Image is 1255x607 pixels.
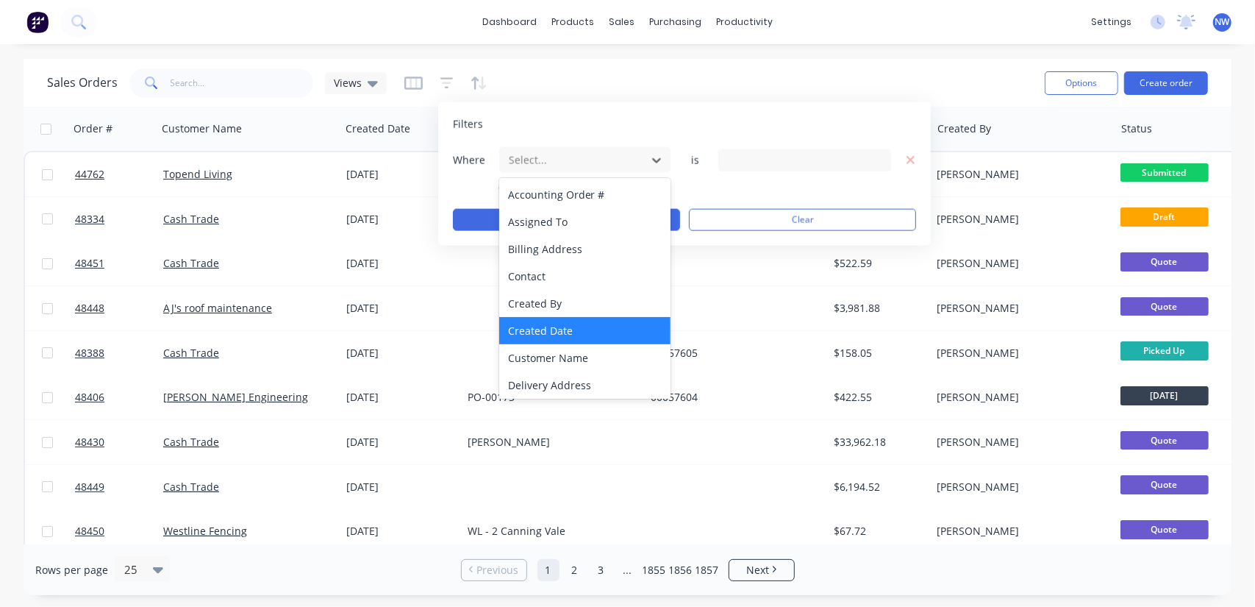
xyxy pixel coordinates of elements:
a: Topend Living [163,167,232,181]
a: Jump forward [617,559,639,581]
a: Cash Trade [163,480,219,494]
span: Quote [1120,297,1209,316]
div: Assigned To [499,208,671,235]
button: Apply [453,209,680,231]
div: [DATE] [346,167,456,182]
div: Order # [74,121,112,136]
div: $3,981.88 [834,301,920,316]
img: Factory [26,11,49,33]
div: WL - 2 Canning Vale [468,524,631,539]
div: $33,962.18 [834,435,920,450]
div: Contact [499,263,671,290]
span: [DATE] [1120,386,1209,405]
span: Quote [1120,475,1209,494]
input: Search... [171,68,314,98]
a: Cash Trade [163,346,219,360]
a: 48388 [75,331,163,375]
button: Clear [689,209,916,231]
a: 48448 [75,286,163,330]
div: Customer Name [499,344,671,372]
a: Page 1857 [696,559,718,581]
div: PO-00173 [468,390,631,405]
a: 48406 [75,375,163,419]
div: Status [1121,121,1152,136]
div: [PERSON_NAME] [937,301,1100,316]
div: $158.05 [834,346,920,361]
a: Page 1855 [643,559,665,581]
a: 48334 [75,197,163,241]
div: 00057605 [651,346,814,361]
a: Westline Fencing [163,524,247,538]
div: [DATE] [346,212,456,227]
div: Created Date [346,121,410,136]
div: $67.72 [834,524,920,539]
a: 44762 [75,152,163,196]
div: [PERSON_NAME] [937,346,1100,361]
div: $6,194.52 [834,480,920,494]
div: [PERSON_NAME] [937,390,1100,405]
ul: Pagination [455,559,801,581]
span: Draft [1120,207,1209,226]
span: Where [453,152,497,167]
a: Previous page [462,563,526,578]
span: NW [1215,15,1230,29]
div: productivity [709,11,780,33]
span: 48388 [75,346,104,361]
a: Cash Trade [163,212,219,226]
div: purchasing [642,11,709,33]
div: [PERSON_NAME] [468,435,631,450]
div: Customer Name [162,121,242,136]
div: [DATE] [346,346,456,361]
div: [DATE] [346,480,456,494]
div: Created By [937,121,991,136]
a: Next page [729,563,794,578]
div: $522.59 [834,256,920,271]
span: Quote [1120,252,1209,271]
div: Created Date [499,317,671,344]
span: 44762 [75,167,104,182]
div: products [544,11,601,33]
div: 00057604 [651,390,814,405]
div: [PERSON_NAME] [937,524,1100,539]
span: Quote [1120,520,1209,539]
a: Cash Trade [163,435,219,449]
a: 48451 [75,241,163,285]
h1: Sales Orders [47,76,118,90]
span: 48450 [75,524,104,539]
span: 48449 [75,480,104,494]
span: is [680,152,709,167]
a: AJ's roof maintenance [163,301,272,315]
div: sales [601,11,642,33]
div: [DATE] [346,256,456,271]
span: Picked Up [1120,341,1209,360]
span: 48430 [75,435,104,450]
div: [DATE] [346,435,456,450]
span: 48451 [75,256,104,271]
span: 48406 [75,390,104,405]
a: Page 3 [590,559,612,581]
button: Create order [1124,71,1208,95]
div: Billing Address [499,235,671,263]
span: Rows per page [35,563,108,578]
a: 48430 [75,420,163,464]
div: [DATE] [346,524,456,539]
a: Page 2 [564,559,586,581]
a: 48449 [75,465,163,509]
div: [PERSON_NAME] [937,167,1100,182]
span: Previous [476,563,518,578]
button: Options [1045,71,1118,95]
a: Page 1 is your current page [537,559,559,581]
div: $422.55 [834,390,920,405]
div: Created By [499,290,671,317]
span: Views [334,75,362,90]
span: 48448 [75,301,104,316]
span: 48334 [75,212,104,227]
a: dashboard [475,11,544,33]
div: [PERSON_NAME] [937,480,1100,494]
div: Accounting Order # [499,181,671,208]
span: Submitted [1120,163,1209,182]
a: 48450 [75,509,163,553]
div: [PERSON_NAME] [937,212,1100,227]
div: [DATE] [346,390,456,405]
span: Quote [1120,431,1209,450]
